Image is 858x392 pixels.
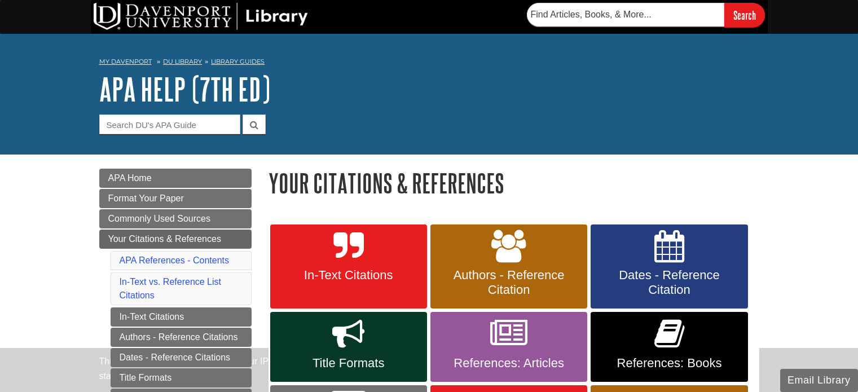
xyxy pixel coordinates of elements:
[430,312,587,382] a: References: Articles
[111,368,252,387] a: Title Formats
[120,277,222,300] a: In-Text vs. Reference List Citations
[270,224,427,309] a: In-Text Citations
[780,369,858,392] button: Email Library
[527,3,765,27] form: Searches DU Library's articles, books, and more
[99,209,252,228] a: Commonly Used Sources
[108,214,210,223] span: Commonly Used Sources
[591,224,747,309] a: Dates - Reference Citation
[99,72,270,107] a: APA Help (7th Ed)
[108,173,152,183] span: APA Home
[99,114,240,134] input: Search DU's APA Guide
[279,356,419,371] span: Title Formats
[99,57,152,67] a: My Davenport
[99,230,252,249] a: Your Citations & References
[163,58,202,65] a: DU Library
[99,54,759,72] nav: breadcrumb
[120,256,229,265] a: APA References - Contents
[99,189,252,208] a: Format Your Paper
[111,348,252,367] a: Dates - Reference Citations
[211,58,265,65] a: Library Guides
[599,356,739,371] span: References: Books
[111,307,252,327] a: In-Text Citations
[599,268,739,297] span: Dates - Reference Citation
[724,3,765,27] input: Search
[430,224,587,309] a: Authors - Reference Citation
[108,193,184,203] span: Format Your Paper
[270,312,427,382] a: Title Formats
[279,268,419,283] span: In-Text Citations
[269,169,759,197] h1: Your Citations & References
[591,312,747,382] a: References: Books
[99,169,252,188] a: APA Home
[439,356,579,371] span: References: Articles
[108,234,221,244] span: Your Citations & References
[94,3,308,30] img: DU Library
[111,328,252,347] a: Authors - Reference Citations
[439,268,579,297] span: Authors - Reference Citation
[527,3,724,27] input: Find Articles, Books, & More...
